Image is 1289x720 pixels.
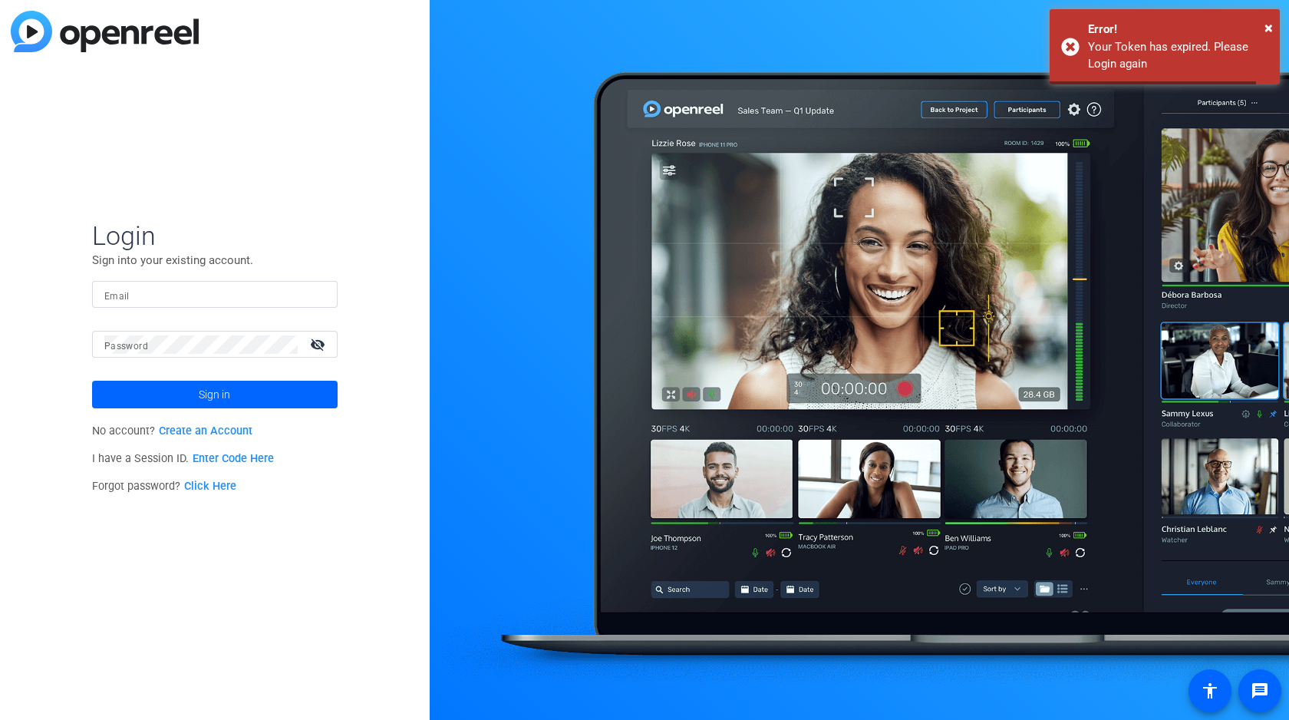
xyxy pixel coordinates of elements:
[1251,682,1269,700] mat-icon: message
[1264,16,1273,39] button: Close
[1264,18,1273,37] span: ×
[159,424,252,438] a: Create an Account
[184,480,236,493] a: Click Here
[1088,38,1268,73] div: Your Token has expired. Please Login again
[301,333,338,355] mat-icon: visibility_off
[104,286,325,304] input: Enter Email Address
[92,452,274,465] span: I have a Session ID.
[104,341,148,352] mat-label: Password
[92,220,338,252] span: Login
[92,424,252,438] span: No account?
[11,11,199,52] img: blue-gradient.svg
[1201,682,1219,700] mat-icon: accessibility
[92,480,236,493] span: Forgot password?
[92,252,338,269] p: Sign into your existing account.
[193,452,274,465] a: Enter Code Here
[199,375,230,414] span: Sign in
[92,381,338,408] button: Sign in
[104,291,130,302] mat-label: Email
[1088,21,1268,38] div: Error!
